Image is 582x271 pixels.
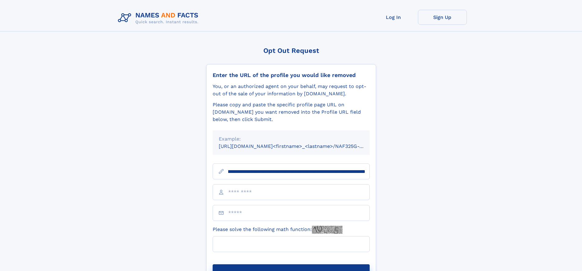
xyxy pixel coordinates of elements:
[219,135,364,143] div: Example:
[418,10,467,25] a: Sign Up
[219,143,381,149] small: [URL][DOMAIN_NAME]<firstname>_<lastname>/NAF325G-xxxxxxxx
[115,10,203,26] img: Logo Names and Facts
[213,101,370,123] div: Please copy and paste the specific profile page URL on [DOMAIN_NAME] you want removed into the Pr...
[213,83,370,97] div: You, or an authorized agent on your behalf, may request to opt-out of the sale of your informatio...
[213,226,342,234] label: Please solve the following math function:
[206,47,376,54] div: Opt Out Request
[369,10,418,25] a: Log In
[213,72,370,79] div: Enter the URL of the profile you would like removed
